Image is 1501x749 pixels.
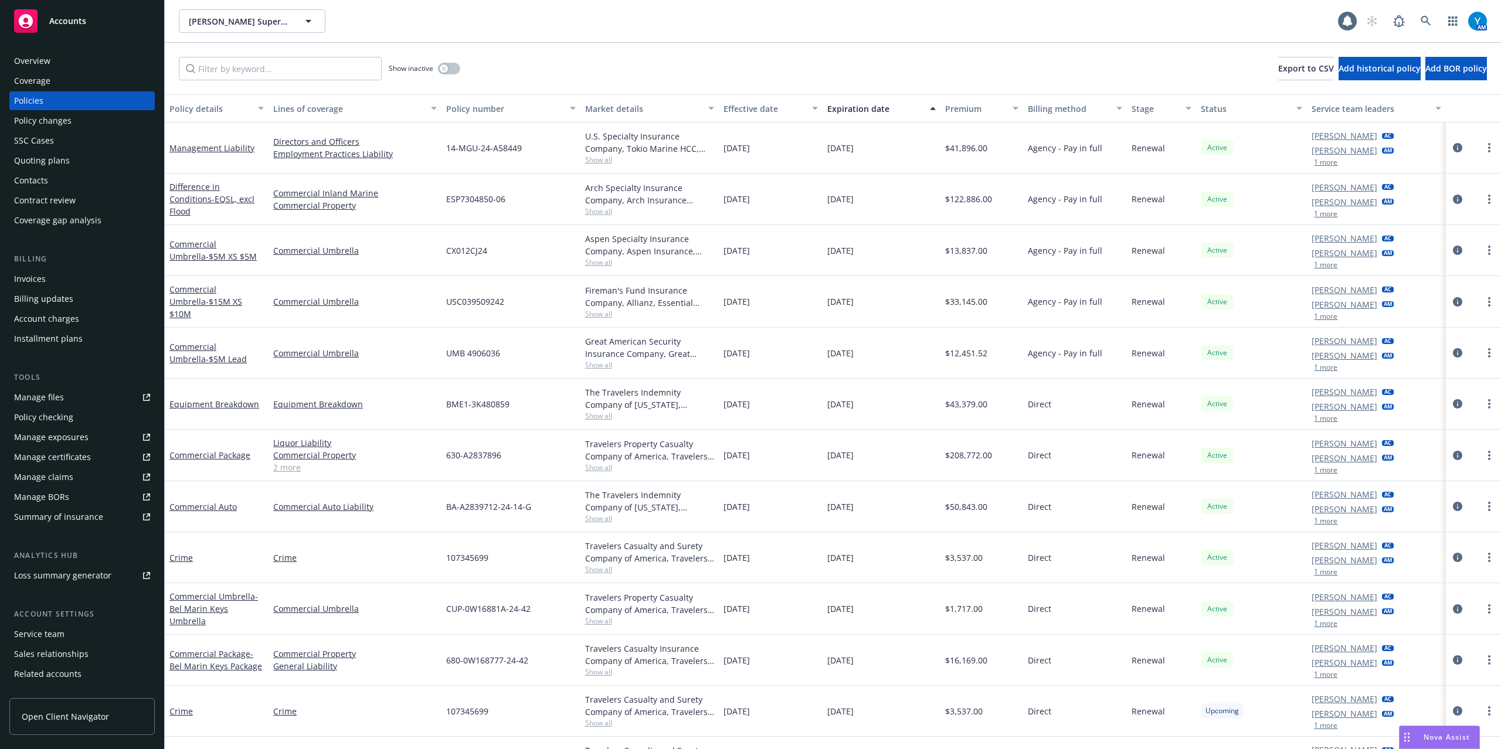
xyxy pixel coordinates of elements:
a: Commercial Umbrella [273,295,437,308]
a: Billing updates [9,290,155,308]
span: Direct [1028,449,1051,461]
span: 680-0W168777-24-42 [446,654,528,666]
div: Great American Security Insurance Company, Great American Insurance Group, Essential Services & P... [585,335,714,360]
span: Open Client Navigator [22,710,109,723]
span: - $15M XS $10M [169,296,242,319]
span: Direct [1028,501,1051,513]
a: Commercial Property [273,199,437,212]
div: SSC Cases [14,131,54,150]
a: Commercial Umbrella [169,239,257,262]
button: Market details [580,94,719,122]
span: Show all [585,206,714,216]
span: Renewal [1132,398,1165,410]
span: Show all [585,257,714,267]
a: [PERSON_NAME] [1312,452,1377,464]
span: Show all [585,616,714,626]
button: Stage [1127,94,1196,122]
span: Manage exposures [9,428,155,447]
span: [DATE] [827,398,854,410]
button: 1 more [1314,210,1337,217]
div: Manage BORs [14,488,69,506]
span: Show all [585,667,714,677]
button: 1 more [1314,620,1337,627]
a: circleInformation [1451,653,1465,667]
span: Renewal [1132,705,1165,717]
a: Commercial Umbrella [273,602,437,615]
a: Policy changes [9,111,155,130]
div: Expiration date [827,103,923,115]
a: Employment Practices Liability [273,148,437,160]
a: [PERSON_NAME] [1312,284,1377,296]
a: [PERSON_NAME] [1312,707,1377,720]
div: Travelers Casualty and Surety Company of America, Travelers Insurance [585,540,714,564]
span: [DATE] [827,142,854,154]
span: ESP7304850-06 [446,193,505,205]
span: [DATE] [827,602,854,615]
span: [DATE] [724,142,750,154]
a: [PERSON_NAME] [1312,400,1377,413]
a: Account charges [9,309,155,328]
div: Analytics hub [9,550,155,561]
a: circleInformation [1451,243,1465,257]
div: Quoting plans [14,151,70,170]
a: Commercial Package [169,648,262,672]
a: Manage claims [9,468,155,486]
a: Commercial Umbrella [169,284,242,319]
span: [DATE] [827,193,854,205]
a: circleInformation [1451,397,1465,411]
a: more [1482,602,1496,616]
span: [DATE] [724,244,750,257]
span: [PERSON_NAME] Supermarkets, Inc. [189,15,290,28]
div: Policies [14,91,43,110]
a: Crime [169,706,193,717]
div: Installment plans [14,329,83,348]
button: Service team leaders [1307,94,1445,122]
span: Renewal [1132,244,1165,257]
a: [PERSON_NAME] [1312,181,1377,193]
div: Billing method [1028,103,1109,115]
a: Contract review [9,191,155,210]
span: 630-A2837896 [446,449,501,461]
div: Loss summary generator [14,566,111,585]
button: Lines of coverage [269,94,442,122]
a: Start snowing [1360,9,1384,33]
button: Nova Assist [1399,726,1480,749]
span: Direct [1028,654,1051,666]
div: The Travelers Indemnity Company of [US_STATE], Travelers Insurance [585,489,714,513]
span: Show all [585,564,714,574]
a: Commercial Umbrella [273,244,437,257]
a: Commercial Property [273,648,437,660]
a: circleInformation [1451,499,1465,513]
img: photo [1468,12,1487,30]
a: circleInformation [1451,346,1465,360]
span: [DATE] [827,551,854,564]
span: [DATE] [827,244,854,257]
a: Directors and Officers [273,135,437,148]
a: [PERSON_NAME] [1312,693,1377,705]
a: Commercial Package [169,450,250,461]
a: circleInformation [1451,704,1465,718]
div: Billing updates [14,290,73,308]
span: Show all [585,513,714,523]
div: Service team [14,625,64,644]
span: BME1-3K480859 [446,398,510,410]
span: UMB 4906036 [446,347,500,359]
a: Commercial Umbrella [169,591,258,627]
a: Commercial Umbrella [169,341,247,365]
span: Add BOR policy [1425,63,1487,74]
span: [DATE] [724,295,750,308]
button: Export to CSV [1278,57,1334,80]
input: Filter by keyword... [179,57,382,80]
div: Summary of insurance [14,508,103,526]
div: Manage files [14,388,64,407]
span: - $5M XS $5M [206,251,257,262]
span: Show all [585,462,714,472]
span: Agency - Pay in full [1028,295,1102,308]
span: Renewal [1132,654,1165,666]
a: [PERSON_NAME] [1312,488,1377,501]
span: $41,896.00 [945,142,987,154]
a: Commercial Inland Marine [273,187,437,199]
div: Status [1201,103,1289,115]
span: Agency - Pay in full [1028,347,1102,359]
div: Premium [945,103,1006,115]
